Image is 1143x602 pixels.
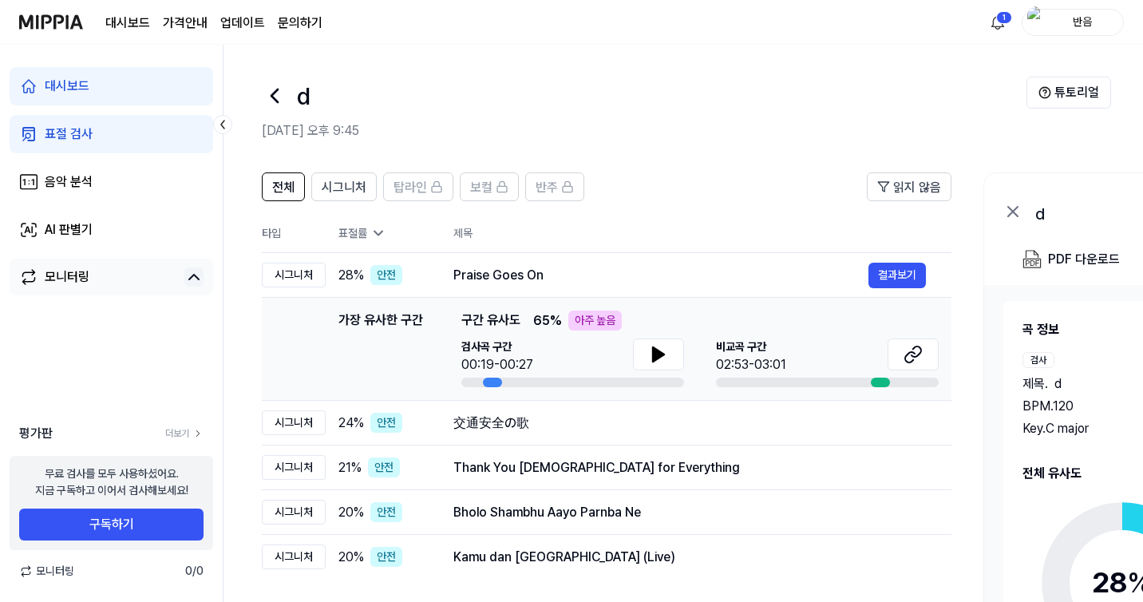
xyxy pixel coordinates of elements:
[1054,374,1062,394] span: d
[370,502,402,522] div: 안전
[525,172,584,201] button: 반주
[220,14,265,33] a: 업데이트
[311,172,377,201] button: 시그니처
[338,414,364,433] span: 24 %
[262,214,326,253] th: 타입
[1022,374,1048,394] span: 제목 .
[453,503,926,522] div: Bholo Shambhu Aayo Parnba Ne
[163,14,208,33] a: 가격안내
[1048,249,1120,270] div: PDF 다운로드
[470,178,492,197] span: 보컬
[1026,77,1111,109] button: 튜토리얼
[370,413,402,433] div: 안전
[383,172,453,201] button: 탑라인
[322,178,366,197] span: 시그니처
[985,10,1011,35] button: 알림1
[10,211,213,249] a: AI 판별기
[1027,6,1046,38] img: profile
[165,426,204,441] a: 더보기
[460,172,519,201] button: 보컬
[868,263,926,288] button: 결과보기
[262,172,305,201] button: 전체
[893,178,941,197] span: 읽지 않음
[185,563,204,580] span: 0 / 0
[1022,250,1042,269] img: PDF Download
[45,267,89,287] div: 모니터링
[338,225,428,242] div: 표절률
[105,14,150,33] a: 대시보드
[278,14,322,33] a: 문의하기
[19,267,178,287] a: 모니터링
[45,172,93,192] div: 음악 분석
[297,78,310,114] h1: d
[1038,86,1051,99] img: Help
[262,263,326,287] div: 시그니처
[368,457,400,477] div: 안전
[453,548,926,567] div: Kamu dan [GEOGRAPHIC_DATA] (Live)
[533,311,562,331] span: 65 %
[262,455,326,480] div: 시그니처
[262,545,326,569] div: 시그니처
[716,355,786,374] div: 02:53-03:01
[536,178,558,197] span: 반주
[568,311,622,331] div: 아주 높음
[262,410,326,435] div: 시그니처
[461,355,533,374] div: 00:19-00:27
[19,509,204,541] button: 구독하기
[1022,9,1124,36] button: profile반음
[10,163,213,201] a: 음악 분석
[19,563,74,580] span: 모니터링
[453,458,926,477] div: Thank You [DEMOGRAPHIC_DATA] for Everything
[394,178,427,197] span: 탑라인
[996,11,1012,24] div: 1
[370,265,402,285] div: 안전
[716,339,786,355] span: 비교곡 구간
[45,125,93,144] div: 표절 검사
[1051,13,1113,30] div: 반음
[453,214,951,252] th: 제목
[338,266,364,285] span: 28 %
[338,548,364,567] span: 20 %
[453,414,926,433] div: 交通安全の歌
[45,77,89,96] div: 대시보드
[1019,244,1123,275] button: PDF 다운로드
[453,266,868,285] div: Praise Goes On
[1022,352,1054,368] div: 검사
[988,13,1007,32] img: 알림
[262,121,1026,141] h2: [DATE] 오후 9:45
[45,220,93,240] div: AI 판별기
[19,424,53,443] span: 평가판
[370,547,402,567] div: 안전
[10,67,213,105] a: 대시보드
[10,115,213,153] a: 표절 검사
[461,311,520,331] span: 구간 유사도
[461,339,533,355] span: 검사곡 구간
[338,503,364,522] span: 20 %
[338,458,362,477] span: 21 %
[262,500,326,525] div: 시그니처
[272,178,295,197] span: 전체
[867,172,951,201] button: 읽지 않음
[35,465,188,499] div: 무료 검사를 모두 사용하셨어요. 지금 구독하고 이어서 검사해보세요!
[338,311,423,387] div: 가장 유사한 구간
